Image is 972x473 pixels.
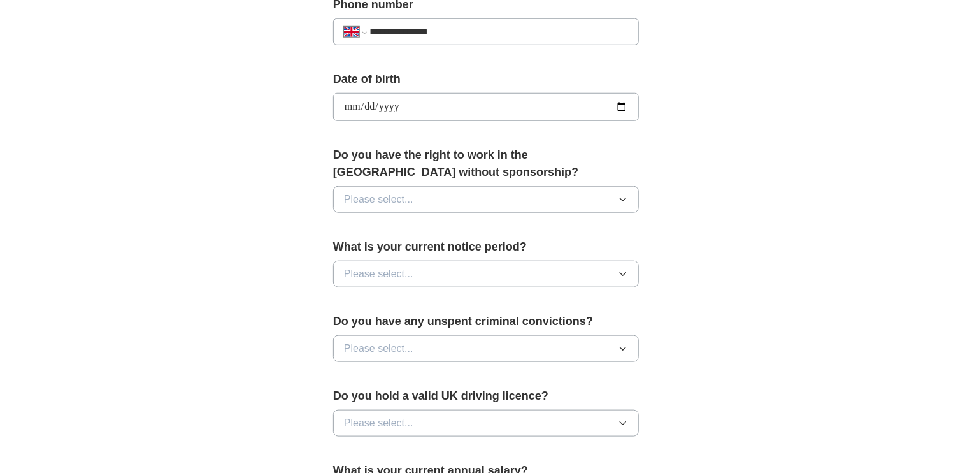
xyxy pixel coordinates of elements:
button: Please select... [333,410,639,437]
label: Date of birth [333,71,639,88]
label: Do you have the right to work in the [GEOGRAPHIC_DATA] without sponsorship? [333,147,639,181]
button: Please select... [333,186,639,213]
span: Please select... [344,416,413,431]
span: Please select... [344,192,413,207]
label: Do you have any unspent criminal convictions? [333,313,639,330]
button: Please select... [333,335,639,362]
button: Please select... [333,261,639,287]
span: Please select... [344,266,413,282]
span: Please select... [344,341,413,356]
label: What is your current notice period? [333,238,639,256]
label: Do you hold a valid UK driving licence? [333,388,639,405]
